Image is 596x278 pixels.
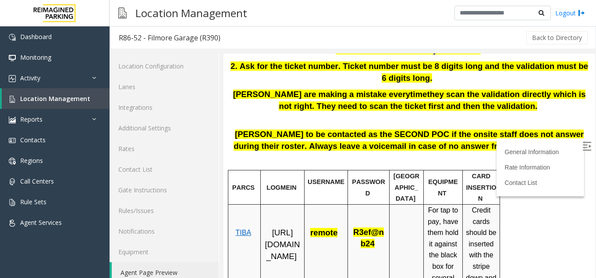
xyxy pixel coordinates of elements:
[20,177,54,185] span: Call Centers
[20,136,46,144] span: Contacts
[9,54,16,61] img: 'icon'
[43,130,73,137] span: LOGMEIN
[9,199,16,206] img: 'icon'
[110,200,219,221] a: Rules/Issues
[359,88,368,97] img: Open/Close Sidebar Menu
[110,56,219,76] a: Location Configuration
[84,125,121,132] span: USERNAME
[9,137,16,144] img: 'icon'
[110,138,219,159] a: Rates
[130,174,160,195] span: R3ef@nb24
[110,97,219,118] a: Integrations
[20,53,51,61] span: Monitoring
[131,2,252,24] h3: Location Management
[170,119,196,148] span: [GEOGRAPHIC_DATA]
[20,74,40,82] span: Activity
[10,76,360,97] span: [PERSON_NAME] to be contacted as the SECOND POC if the onsite staff does not answer during their ...
[12,175,28,183] a: TIBA
[281,110,327,117] a: Rate Information
[20,32,52,41] span: Dashboard
[128,125,162,143] span: PASSWORD
[2,88,110,109] a: Location Management
[118,2,127,24] img: pageIcon
[10,36,187,45] span: [PERSON_NAME] are making a mistake every
[9,130,31,137] span: PARCS
[20,94,90,103] span: Location Management
[7,8,365,29] span: 2. Ask for the ticket number. Ticket number must be 8 digits long and the validation must be 6 di...
[9,34,16,41] img: 'icon'
[555,8,585,18] a: Logout
[9,116,16,123] img: 'icon'
[20,218,62,227] span: Agent Services
[110,118,219,138] a: Additional Settings
[110,221,219,242] a: Notifications
[110,76,219,97] a: Lanes
[187,36,203,45] span: time
[20,115,43,123] span: Reports
[9,178,16,185] img: 'icon'
[110,159,219,180] a: Contact List
[526,31,588,44] button: Back to Directory
[20,156,43,165] span: Regions
[119,32,220,43] div: R86-52 - Filmore Garage (R390)
[42,174,77,207] span: [URL][DOMAIN_NAME]
[281,95,336,102] a: General Information
[205,125,234,143] span: EQUIPMENT
[55,36,362,57] span: they scan the validation directly which is not right. They need to scan the ticket first and then...
[87,174,114,184] span: remote
[242,119,273,148] span: CARD INSERTION
[578,8,585,18] img: logout
[110,180,219,200] a: Gate Instructions
[20,198,46,206] span: Rule Sets
[9,158,16,165] img: 'icon'
[9,75,16,82] img: 'icon'
[42,176,77,206] a: [URL][DOMAIN_NAME]
[281,126,314,133] a: Contact List
[9,220,16,227] img: 'icon'
[9,96,16,103] img: 'icon'
[110,242,219,262] a: Equipment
